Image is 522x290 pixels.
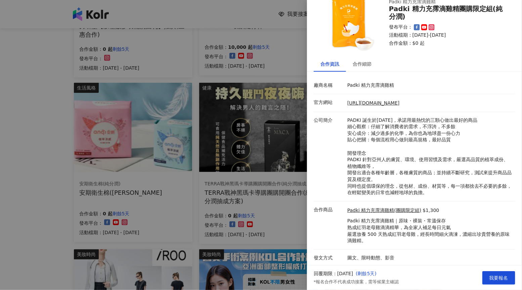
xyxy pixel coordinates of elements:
[314,255,344,261] p: 發文方式
[389,32,507,39] p: 活動檔期：[DATE]-[DATE]
[482,271,515,285] button: 我要報名
[353,60,372,68] div: 合作細節
[356,270,399,277] p: ( 剩餘5天 )
[314,279,399,285] p: *報名合作不代表成功接案，需等候業主確認
[320,60,339,68] div: 合作資訊
[314,82,344,89] p: 廠商名稱
[389,24,412,31] p: 發布平台：
[389,40,507,47] p: 合作金額： $0 起
[347,255,512,261] p: 圖文、限時動態、影音
[347,207,422,214] a: Padki 精力充霈滴雞精(團購限定組)
[314,99,344,106] p: 官方網站
[314,270,353,277] p: 回覆期限：[DATE]
[347,117,512,196] p: PADKI 誕生於[DATE]，承諾用最熱忱的三顆心做出最好的商品 細心觀察：仔細了解消費者的需求，不浮誇，不多餘 安心成分：減少過多的化學，為你也為地球盡一份心力 貼心把關：每個流程用心做到最...
[314,117,344,124] p: 公司簡介
[347,82,512,89] p: Padki 精力充霈滴雞精
[423,207,439,214] p: $1,300
[389,5,507,21] div: Padki 精力充霈滴雞精團購限定組(純分潤)
[489,275,508,281] span: 我要報名
[347,218,512,244] p: Padki 精力充霈滴雞精｜原味・裸裝・常溫保存 熟成紅羽老母雞滴滴精華，為全家人補足每日元氣 嚴選放養 500 天熟成紅羽老母雞，經長時間細火滴湅，濃縮出珍貴營養的原味滴雞精。
[314,207,344,213] p: 合作商品
[347,100,400,106] a: [URL][DOMAIN_NAME]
